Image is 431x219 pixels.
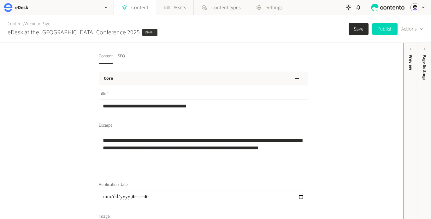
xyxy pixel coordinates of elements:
[104,75,113,82] h3: Core
[118,53,125,64] button: SEO
[142,29,157,36] span: Draft
[8,20,23,27] a: Content
[8,28,140,37] h2: eDesk at the [GEOGRAPHIC_DATA] Conference 2025
[372,23,398,35] button: Publish
[266,4,282,11] span: Settings
[401,23,423,35] button: Actions
[99,182,128,188] span: Publication date
[99,122,112,129] span: Excerpt
[99,53,113,64] button: Content
[25,20,50,27] a: Webinar Page
[349,23,369,35] button: Save
[4,3,13,12] img: eDesk
[410,3,419,12] img: Unni Nambiar
[211,4,240,11] span: Content types
[407,55,414,70] div: Preview
[23,20,25,27] span: /
[15,4,28,11] h2: eDesk
[99,90,109,97] span: Title
[421,55,428,80] span: Page Settings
